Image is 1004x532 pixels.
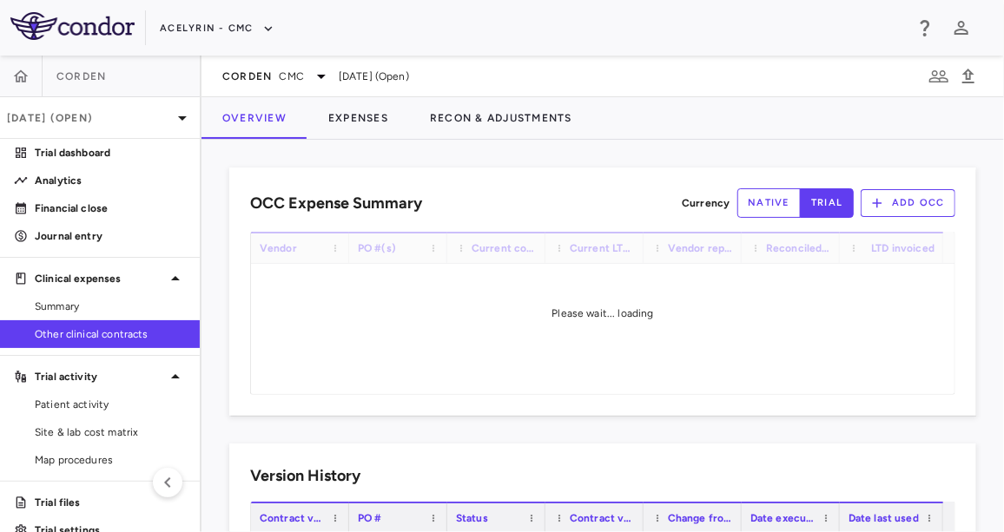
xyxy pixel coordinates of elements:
span: Patient activity [35,397,186,412]
span: Please wait... loading [552,307,653,319]
button: Add OCC [861,189,955,217]
span: Map procedures [35,452,186,468]
span: Status [456,512,488,524]
p: [DATE] (Open) [7,110,172,126]
span: Date executed [750,512,816,524]
p: Trial dashboard [35,145,186,161]
span: Contract version [260,512,325,524]
p: Analytics [35,173,186,188]
h6: OCC Expense Summary [250,192,422,215]
p: Trial files [35,495,186,510]
span: Other clinical contracts [35,326,186,342]
span: CMC [280,69,304,84]
p: Journal entry [35,228,186,244]
button: Overview [201,97,307,139]
span: Change from previous [668,512,733,524]
h6: Version History [250,464,360,488]
span: Contract value [570,512,635,524]
span: Summary [35,299,186,314]
img: logo-full-SnFGN8VE.png [10,12,135,40]
button: Recon & Adjustments [409,97,593,139]
button: trial [800,188,854,218]
button: Acelyrin - CMC [160,15,274,43]
span: [DATE] (Open) [339,69,409,84]
span: Corden [56,69,107,83]
p: Trial activity [35,369,165,384]
button: Expenses [307,97,409,139]
span: Site & lab cost matrix [35,424,186,440]
span: Date last used [849,512,919,524]
p: Clinical expenses [35,271,165,286]
span: PO # [358,512,382,524]
span: Corden [222,69,273,83]
button: native [737,188,802,218]
p: Currency [682,195,730,211]
p: Financial close [35,200,186,216]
